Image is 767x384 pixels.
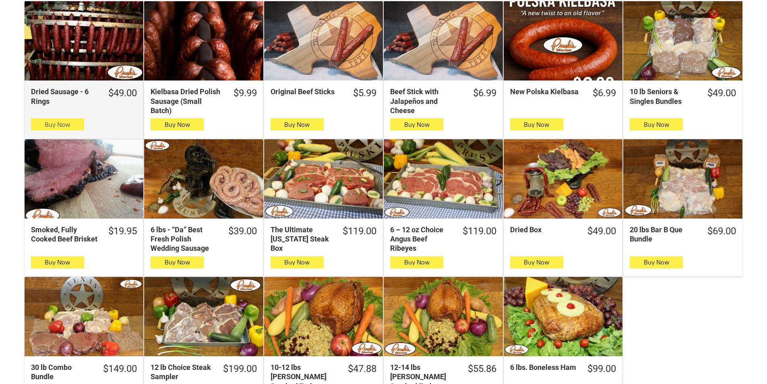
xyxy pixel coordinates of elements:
a: New Polska Kielbasa [504,1,622,81]
a: $119.006 – 12 oz Choice Angus Beef Ribeyes [384,225,502,253]
div: $119.00 [343,225,376,237]
a: Dried Sausage - 6 Rings [25,1,143,81]
span: Buy Now [404,121,430,128]
button: Buy Now [390,256,443,268]
span: Buy Now [404,258,430,266]
span: Buy Now [284,258,310,266]
a: $49.0010 lb Seniors & Singles Bundles [623,87,742,106]
div: 20 lbs Bar B Que Bundle [630,225,697,244]
span: Buy Now [524,258,549,266]
div: $47.88 [348,363,376,375]
a: Smoked, Fully Cooked Beef Brisket [25,139,143,219]
div: $19.95 [108,225,137,237]
a: Kielbasa Dried Polish Sausage (Small Batch) [144,1,263,81]
a: 10 lb Seniors &amp; Singles Bundles [623,1,742,81]
div: 6 – 12 oz Choice Angus Beef Ribeyes [390,225,452,253]
a: $19.95Smoked, Fully Cooked Beef Brisket [25,225,143,244]
div: $149.00 [103,363,137,375]
div: 12 lb Choice Steak Sampler [151,363,212,382]
a: $6.99New Polska Kielbasa [504,87,622,99]
span: Buy Now [284,121,310,128]
div: The Ultimate [US_STATE] Steak Box [271,225,332,253]
div: Original Beef Sticks [271,87,343,96]
div: $49.00 [108,87,137,99]
div: $99.00 [587,363,616,375]
div: 30 lb Combo Bundle [31,363,93,382]
a: The Ultimate Texas Steak Box [264,139,383,219]
div: $6.99 [593,87,616,99]
a: 20 lbs Bar B Que Bundle [623,139,742,219]
div: $39.00 [228,225,257,237]
a: 10-12 lbs Pruski&#39;s Smoked Turkeys [264,277,383,356]
div: 6 lbs. Boneless Ham [510,363,577,372]
a: $69.0020 lbs Bar B Que Bundle [623,225,742,244]
a: 6 lbs. Boneless Ham [504,277,622,356]
a: 6 lbs - “Da” Best Fresh Polish Wedding Sausage [144,139,263,219]
a: $49.00Dried Box [504,225,622,237]
div: New Polska Kielbasa [510,87,582,96]
a: 12 lb Choice Steak Sampler [144,277,263,356]
div: $49.00 [707,87,736,99]
span: Buy Now [165,121,190,128]
a: $9.99Kielbasa Dried Polish Sausage (Small Batch) [144,87,263,115]
a: Original Beef Sticks [264,1,383,81]
button: Buy Now [31,256,84,268]
div: 10 lb Seniors & Singles Bundles [630,87,697,106]
div: Kielbasa Dried Polish Sausage (Small Batch) [151,87,223,115]
a: $49.00Dried Sausage - 6 Rings [25,87,143,106]
div: $199.00 [223,363,257,375]
div: $119.00 [463,225,496,237]
a: 6 – 12 oz Choice Angus Beef Ribeyes [384,139,502,219]
button: Buy Now [271,256,324,268]
div: $55.86 [468,363,496,375]
span: Buy Now [45,121,70,128]
button: Buy Now [390,118,443,130]
span: Buy Now [45,258,70,266]
span: Buy Now [165,258,190,266]
a: $5.99Original Beef Sticks [264,87,383,99]
div: $69.00 [707,225,736,237]
button: Buy Now [510,256,563,268]
span: Buy Now [644,121,669,128]
a: Beef Stick with Jalapeños and Cheese [384,1,502,81]
button: Buy Now [630,256,683,268]
div: $49.00 [587,225,616,237]
div: $9.99 [234,87,257,99]
div: Dried Sausage - 6 Rings [31,87,98,106]
div: Dried Box [510,225,577,234]
div: 6 lbs - “Da” Best Fresh Polish Wedding Sausage [151,225,217,253]
a: 12-14 lbs Pruski&#39;s Smoked Turkeys [384,277,502,356]
button: Buy Now [31,118,84,130]
button: Buy Now [271,118,324,130]
span: Buy Now [644,258,669,266]
span: Buy Now [524,121,549,128]
a: $149.0030 lb Combo Bundle [25,363,143,382]
div: Smoked, Fully Cooked Beef Brisket [31,225,98,244]
a: $119.00The Ultimate [US_STATE] Steak Box [264,225,383,253]
a: 30 lb Combo Bundle [25,277,143,356]
a: $199.0012 lb Choice Steak Sampler [144,363,263,382]
button: Buy Now [510,118,563,130]
a: $99.006 lbs. Boneless Ham [504,363,622,375]
button: Buy Now [151,118,204,130]
div: $5.99 [353,87,376,99]
div: $6.99 [473,87,496,99]
a: $39.006 lbs - “Da” Best Fresh Polish Wedding Sausage [144,225,263,253]
div: Beef Stick with Jalapeños and Cheese [390,87,462,115]
button: Buy Now [630,118,683,130]
a: $6.99Beef Stick with Jalapeños and Cheese [384,87,502,115]
button: Buy Now [151,256,204,268]
a: Dried Box [504,139,622,219]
